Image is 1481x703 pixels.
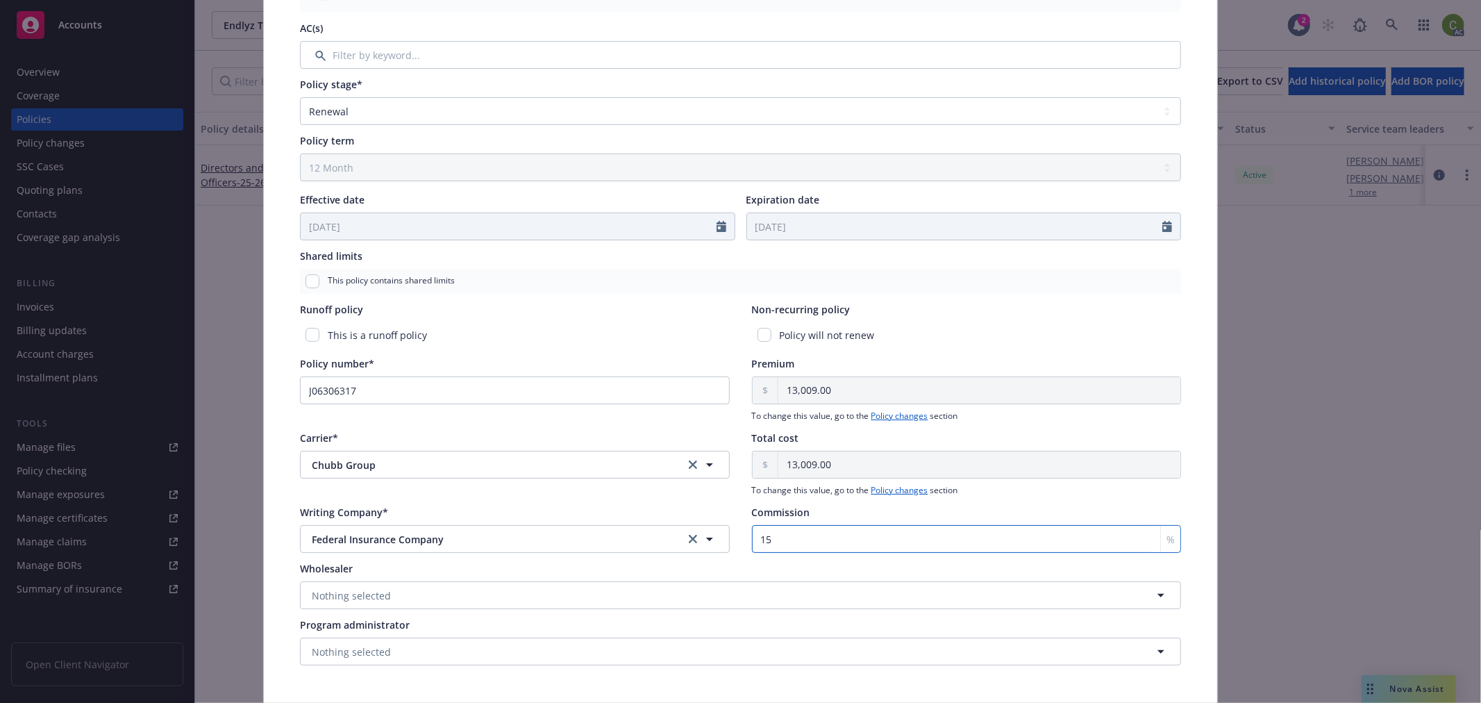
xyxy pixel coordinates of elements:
[312,588,391,603] span: Nothing selected
[300,269,1181,294] div: This policy contains shared limits
[871,484,928,496] a: Policy changes
[300,249,362,263] span: Shared limits
[1166,532,1175,547] span: %
[300,431,338,445] span: Carrier*
[752,506,810,519] span: Commission
[312,645,391,659] span: Nothing selected
[300,525,730,553] button: Federal Insurance Companyclear selection
[300,22,323,35] span: AC(s)
[300,618,410,631] span: Program administrator
[717,221,726,232] svg: Calendar
[871,410,928,422] a: Policy changes
[685,456,701,473] a: clear selection
[778,377,1180,404] input: 0.00
[300,134,354,147] span: Policy term
[300,581,1181,609] button: Nothing selected
[300,41,1181,69] input: Filter by keyword...
[752,431,799,445] span: Total cost
[778,452,1180,478] input: 0.00
[312,532,662,547] span: Federal Insurance Company
[752,303,851,316] span: Non-recurring policy
[752,410,1182,422] span: To change this value, go to the section
[300,357,374,370] span: Policy number*
[300,303,363,316] span: Runoff policy
[747,213,1163,240] input: MM/DD/YYYY
[300,638,1181,665] button: Nothing selected
[300,322,730,348] div: This is a runoff policy
[300,193,365,206] span: Effective date
[300,78,362,91] span: Policy stage*
[300,562,353,575] span: Wholesaler
[300,506,388,519] span: Writing Company*
[752,322,1182,348] div: Policy will not renew
[1162,221,1172,232] svg: Calendar
[752,484,1182,497] span: To change this value, go to the section
[300,451,730,479] button: Chubb Groupclear selection
[752,357,795,370] span: Premium
[685,531,701,547] a: clear selection
[301,213,717,240] input: MM/DD/YYYY
[746,193,820,206] span: Expiration date
[312,458,662,472] span: Chubb Group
